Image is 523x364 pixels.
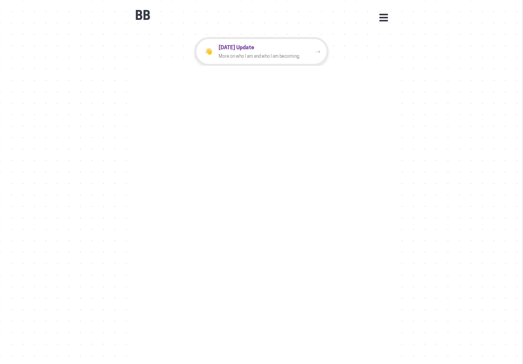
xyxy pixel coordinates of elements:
b: BB [135,8,150,23]
div: 👋 [203,45,215,58]
a: 👋[DATE] UpdateMore on who I am and who I am becoming.➝ [131,37,392,66]
p: More on who I am and who I am becoming. [219,52,315,60]
p: [DATE] Update [219,43,315,52]
button: Open Menu [379,14,388,21]
div: ➝ [315,46,320,57]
